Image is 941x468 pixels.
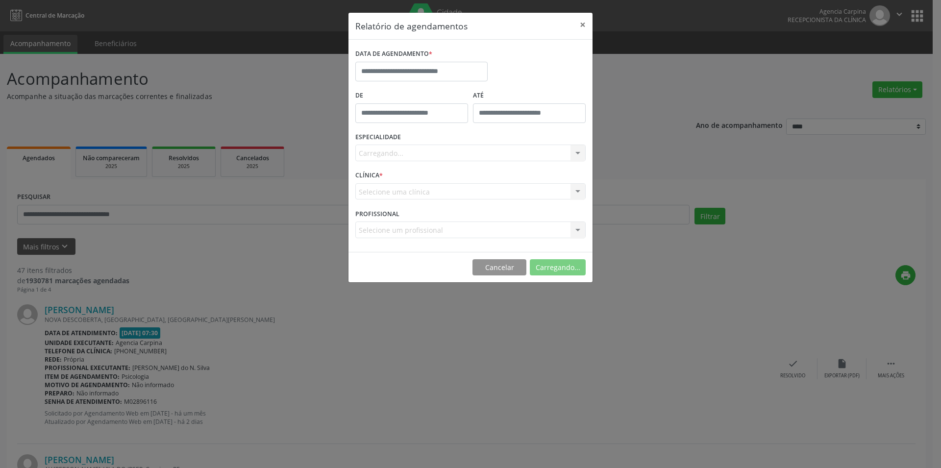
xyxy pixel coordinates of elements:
label: ATÉ [473,88,586,103]
button: Cancelar [472,259,526,276]
label: PROFISSIONAL [355,206,399,222]
button: Carregando... [530,259,586,276]
label: CLÍNICA [355,168,383,183]
label: ESPECIALIDADE [355,130,401,145]
label: De [355,88,468,103]
button: Close [573,13,593,37]
h5: Relatório de agendamentos [355,20,468,32]
label: DATA DE AGENDAMENTO [355,47,432,62]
